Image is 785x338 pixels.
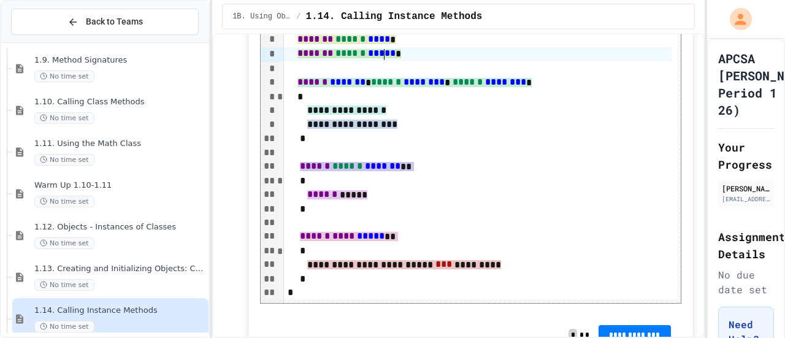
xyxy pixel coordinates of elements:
span: 1.12. Objects - Instances of Classes [34,222,206,232]
span: / [296,12,301,21]
div: My Account [717,5,755,33]
span: No time set [34,196,94,207]
span: No time set [34,237,94,249]
span: 1.13. Creating and Initializing Objects: Constructors [34,264,206,274]
button: Back to Teams [11,9,199,35]
h2: Assignment Details [718,228,774,263]
span: 1.11. Using the Math Class [34,139,206,149]
span: 1.9. Method Signatures [34,55,206,66]
span: No time set [34,71,94,82]
span: 1.14. Calling Instance Methods [34,305,206,316]
div: No due date set [718,267,774,297]
span: Warm Up 1.10-1.11 [34,180,206,191]
h2: Your Progress [718,139,774,173]
span: 1.14. Calling Instance Methods [305,9,482,24]
span: No time set [34,279,94,291]
span: No time set [34,112,94,124]
span: No time set [34,154,94,166]
span: 1B. Using Objects [232,12,291,21]
div: [EMAIL_ADDRESS][DOMAIN_NAME] [722,194,770,204]
div: [PERSON_NAME] [722,183,770,194]
span: No time set [34,321,94,332]
span: Back to Teams [86,15,143,28]
span: 1.10. Calling Class Methods [34,97,206,107]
